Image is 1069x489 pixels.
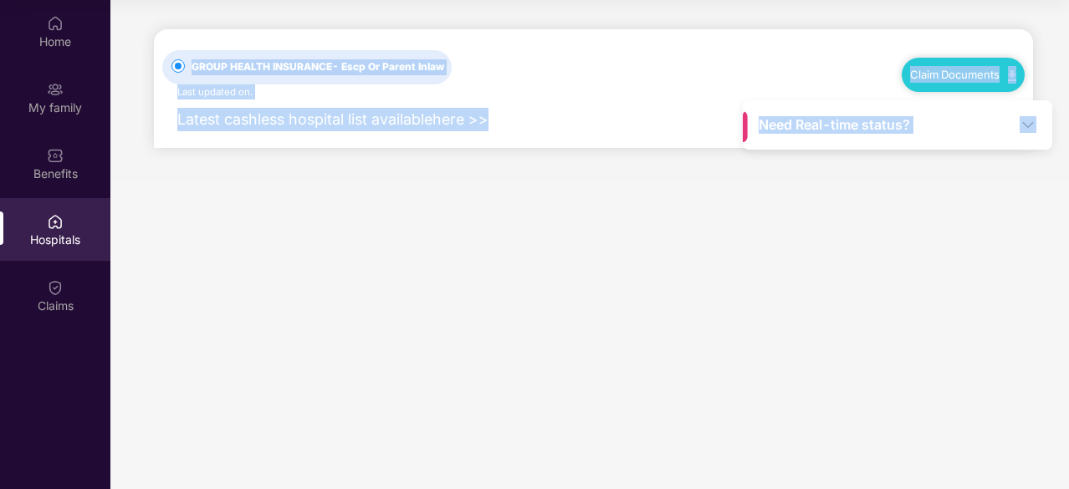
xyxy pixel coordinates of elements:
a: here >> [432,110,488,128]
img: svg+xml;base64,PHN2ZyBpZD0iSG9tZSIgeG1sbnM9Imh0dHA6Ly93d3cudzMub3JnLzIwMDAvc3ZnIiB3aWR0aD0iMjAiIG... [47,15,64,32]
a: Claim Documents [910,68,1016,81]
img: Toggle Icon [1020,116,1036,133]
img: svg+xml;base64,PHN2ZyB4bWxucz0iaHR0cDovL3d3dy53My5vcmcvMjAwMC9zdmciIHdpZHRoPSIxMC40IiBoZWlnaHQ9Ij... [1008,70,1016,81]
span: - Escp Or Parent Inlaw [332,60,444,73]
span: Need Real-time status? [759,116,910,134]
img: svg+xml;base64,PHN2ZyBpZD0iSG9zcGl0YWxzIiB4bWxucz0iaHR0cDovL3d3dy53My5vcmcvMjAwMC9zdmciIHdpZHRoPS... [47,213,64,230]
img: svg+xml;base64,PHN2ZyBpZD0iQ2xhaW0iIHhtbG5zPSJodHRwOi8vd3d3LnczLm9yZy8yMDAwL3N2ZyIgd2lkdGg9IjIwIi... [47,279,64,296]
span: GROUP HEALTH INSURANCE [185,59,451,75]
img: svg+xml;base64,PHN2ZyB3aWR0aD0iMjAiIGhlaWdodD0iMjAiIHZpZXdCb3g9IjAgMCAyMCAyMCIgZmlsbD0ibm9uZSIgeG... [47,81,64,98]
img: svg+xml;base64,PHN2ZyBpZD0iQmVuZWZpdHMiIHhtbG5zPSJodHRwOi8vd3d3LnczLm9yZy8yMDAwL3N2ZyIgd2lkdGg9Ij... [47,147,64,164]
span: Latest cashless hospital list available [177,110,432,128]
div: Last updated on . [177,84,253,99]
